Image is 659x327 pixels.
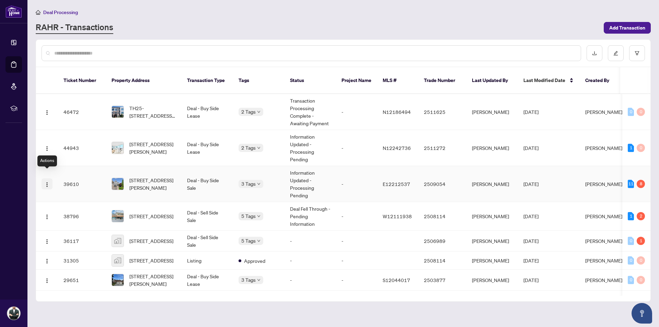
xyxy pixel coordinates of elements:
[585,109,622,115] span: [PERSON_NAME]
[44,110,50,115] img: Logo
[523,77,565,84] span: Last Modified Date
[585,145,622,151] span: [PERSON_NAME]
[418,231,466,252] td: 2506989
[241,237,256,245] span: 5 Tags
[637,256,645,265] div: 0
[466,130,518,166] td: [PERSON_NAME]
[336,270,377,291] td: -
[44,182,50,187] img: Logo
[628,256,634,265] div: 0
[241,212,256,220] span: 5 Tags
[241,108,256,116] span: 2 Tags
[613,51,618,56] span: edit
[58,202,106,231] td: 38796
[44,214,50,220] img: Logo
[418,94,466,130] td: 2511625
[418,270,466,291] td: 2503877
[418,67,466,94] th: Trade Number
[42,142,53,153] button: Logo
[466,231,518,252] td: [PERSON_NAME]
[377,67,418,94] th: MLS #
[628,276,634,284] div: 0
[466,252,518,270] td: [PERSON_NAME]
[628,108,634,116] div: 0
[257,278,261,282] span: down
[466,67,518,94] th: Last Updated By
[106,67,182,94] th: Property Address
[285,231,336,252] td: -
[628,212,634,220] div: 1
[628,144,634,152] div: 1
[632,303,652,324] button: Open asap
[383,145,411,151] span: N12242736
[42,211,53,222] button: Logo
[36,22,113,34] a: RAHR - Transactions
[58,252,106,270] td: 31305
[418,202,466,231] td: 2508114
[42,235,53,246] button: Logo
[112,178,124,190] img: thumbnail-img
[285,270,336,291] td: -
[635,51,639,56] span: filter
[383,181,410,187] span: E12212537
[418,252,466,270] td: 2508114
[58,166,106,202] td: 39610
[233,67,285,94] th: Tags
[466,94,518,130] td: [PERSON_NAME]
[336,94,377,130] td: -
[182,252,233,270] td: Listing
[637,212,645,220] div: 2
[518,67,580,94] th: Last Modified Date
[585,257,622,264] span: [PERSON_NAME]
[523,238,539,244] span: [DATE]
[592,51,597,56] span: download
[129,176,176,191] span: [STREET_ADDRESS][PERSON_NAME]
[182,202,233,231] td: Deal - Sell Side Sale
[637,108,645,116] div: 0
[637,144,645,152] div: 0
[523,277,539,283] span: [DATE]
[336,252,377,270] td: -
[58,231,106,252] td: 36117
[42,106,53,117] button: Logo
[112,210,124,222] img: thumbnail-img
[58,67,106,94] th: Ticket Number
[587,45,602,61] button: download
[466,166,518,202] td: [PERSON_NAME]
[336,202,377,231] td: -
[285,130,336,166] td: Information Updated - Processing Pending
[285,67,336,94] th: Status
[585,213,622,219] span: [PERSON_NAME]
[182,94,233,130] td: Deal - Buy Side Lease
[244,257,265,265] span: Approved
[523,109,539,115] span: [DATE]
[182,67,233,94] th: Transaction Type
[182,166,233,202] td: Deal - Buy Side Sale
[112,235,124,247] img: thumbnail-img
[42,275,53,285] button: Logo
[637,237,645,245] div: 1
[58,270,106,291] td: 29651
[129,257,173,264] span: [STREET_ADDRESS]
[383,109,411,115] span: N12186494
[466,202,518,231] td: [PERSON_NAME]
[637,276,645,284] div: 0
[604,22,651,34] button: Add Transaction
[580,67,621,94] th: Created By
[336,67,377,94] th: Project Name
[43,9,78,15] span: Deal Processing
[257,214,261,218] span: down
[129,104,176,119] span: TH25-[STREET_ADDRESS][PERSON_NAME]
[336,166,377,202] td: -
[418,130,466,166] td: 2511272
[285,94,336,130] td: Transaction Processing Complete - Awaiting Payment
[241,144,256,152] span: 2 Tags
[44,239,50,244] img: Logo
[629,45,645,61] button: filter
[129,140,176,155] span: [STREET_ADDRESS][PERSON_NAME]
[609,22,645,33] span: Add Transaction
[37,155,57,166] div: Actions
[182,231,233,252] td: Deal - Sell Side Sale
[628,237,634,245] div: 0
[7,307,20,320] img: Profile Icon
